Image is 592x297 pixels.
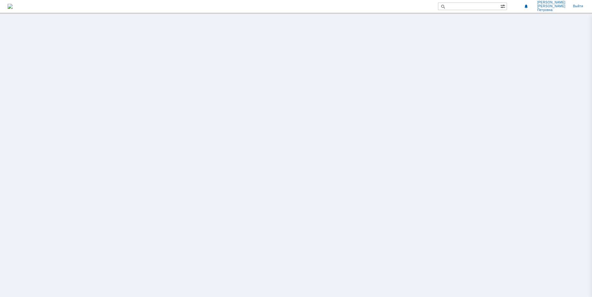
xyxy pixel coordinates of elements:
img: logo [8,4,13,9]
span: [PERSON_NAME] [537,1,565,4]
span: [PERSON_NAME] [537,4,565,8]
a: Перейти на домашнюю страницу [8,4,13,9]
span: Расширенный поиск [500,3,507,9]
span: Петровна [537,8,553,12]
